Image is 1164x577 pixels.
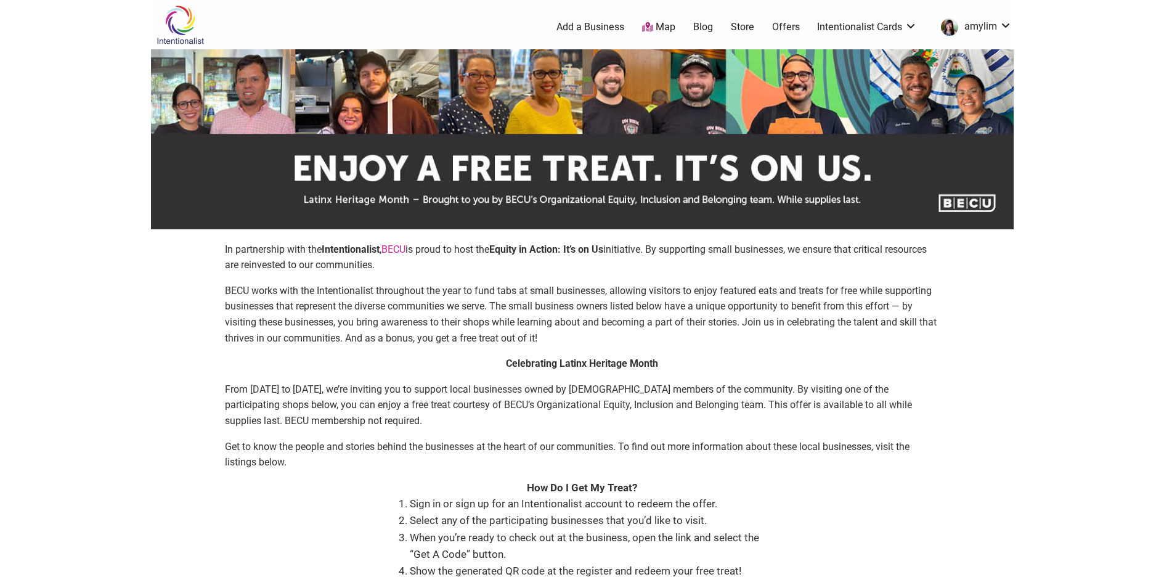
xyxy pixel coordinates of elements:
[410,512,767,529] li: Select any of the participating businesses that you’d like to visit.
[322,243,380,255] strong: Intentionalist
[225,382,940,429] p: From [DATE] to [DATE], we’re inviting you to support local businesses owned by [DEMOGRAPHIC_DATA]...
[225,242,940,273] p: In partnership with the , is proud to host the initiative. By supporting small businesses, we ens...
[527,481,637,494] strong: How Do I Get My Treat?
[642,20,675,35] a: Map
[506,358,658,369] strong: Celebrating Latinx Heritage Month
[731,20,754,34] a: Store
[151,49,1014,229] img: sponsor logo
[410,530,767,563] li: When you’re ready to check out at the business, open the link and select the “Get A Code” button.
[225,283,940,346] p: BECU works with the Intentionalist throughout the year to fund tabs at small businesses, allowing...
[489,243,603,255] strong: Equity in Action: It’s on Us
[935,16,1012,38] a: amylim
[817,20,917,34] a: Intentionalist Cards
[693,20,713,34] a: Blog
[381,243,405,255] a: BECU
[772,20,800,34] a: Offers
[556,20,624,34] a: Add a Business
[225,439,940,470] p: Get to know the people and stories behind the businesses at the heart of our communities. To find...
[410,496,767,512] li: Sign in or sign up for an Intentionalist account to redeem the offer.
[151,5,210,45] img: Intentionalist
